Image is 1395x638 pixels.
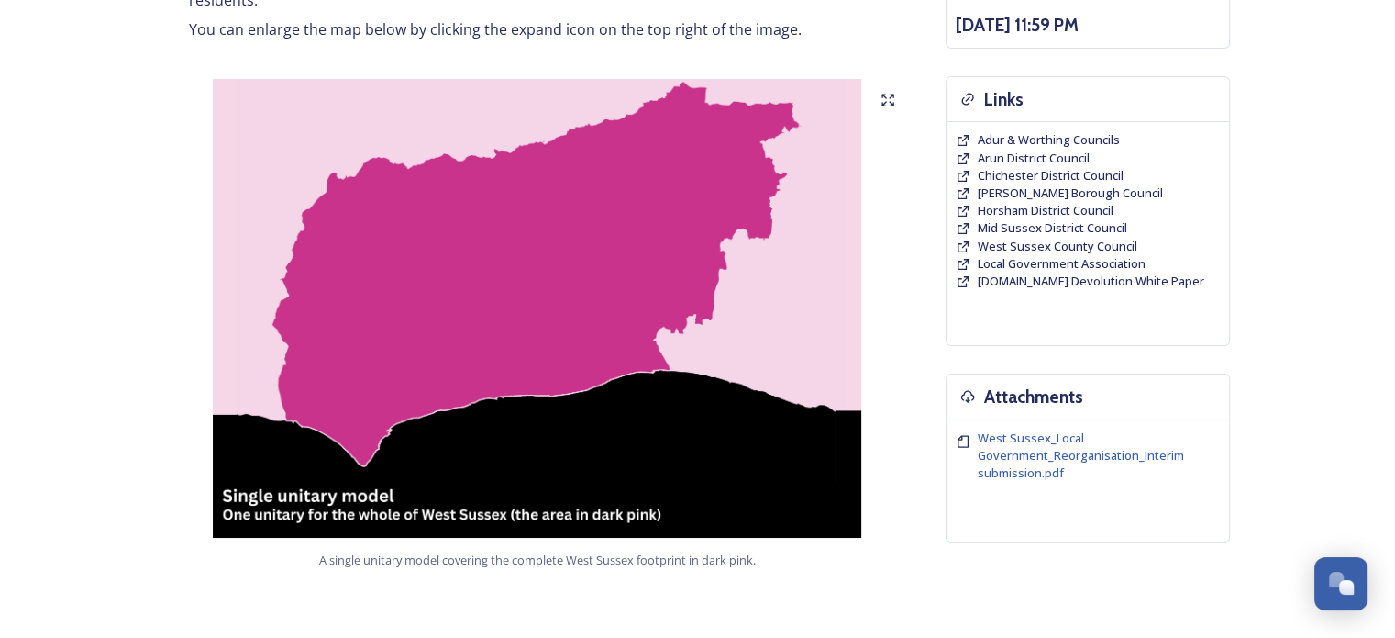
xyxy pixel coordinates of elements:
h3: Links [984,86,1024,113]
a: [PERSON_NAME] Borough Council [978,185,1163,202]
a: [DOMAIN_NAME] Devolution White Paper [978,273,1204,290]
h3: [DATE] 11:59 PM [956,12,1220,39]
span: Mid Sussex District Council [978,219,1127,236]
span: Adur & Worthing Councils [978,131,1120,148]
span: West Sussex_Local Government_Reorganisation_Interim submission.pdf [978,430,1184,481]
span: Chichester District Council [978,167,1124,184]
h3: Attachments [984,384,1083,410]
p: You can enlarge the map below by clicking the expand icon on the top right of the image. [189,19,886,40]
a: Mid Sussex District Council [978,219,1127,237]
a: West Sussex County Council [978,238,1137,255]
a: Local Government Association [978,255,1146,273]
span: Horsham District Council [978,202,1113,218]
a: Arun District Council [978,150,1090,167]
span: [DOMAIN_NAME] Devolution White Paper [978,273,1204,289]
button: Open Chat [1314,557,1367,610]
a: Adur & Worthing Councils [978,131,1120,149]
span: [PERSON_NAME] Borough Council [978,185,1163,201]
span: West Sussex County Council [978,238,1137,254]
span: Arun District Council [978,150,1090,166]
span: A single unitary model covering the complete West Sussex footprint in dark pink. [319,552,756,569]
a: Horsham District Council [978,202,1113,219]
a: Chichester District Council [978,167,1124,185]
